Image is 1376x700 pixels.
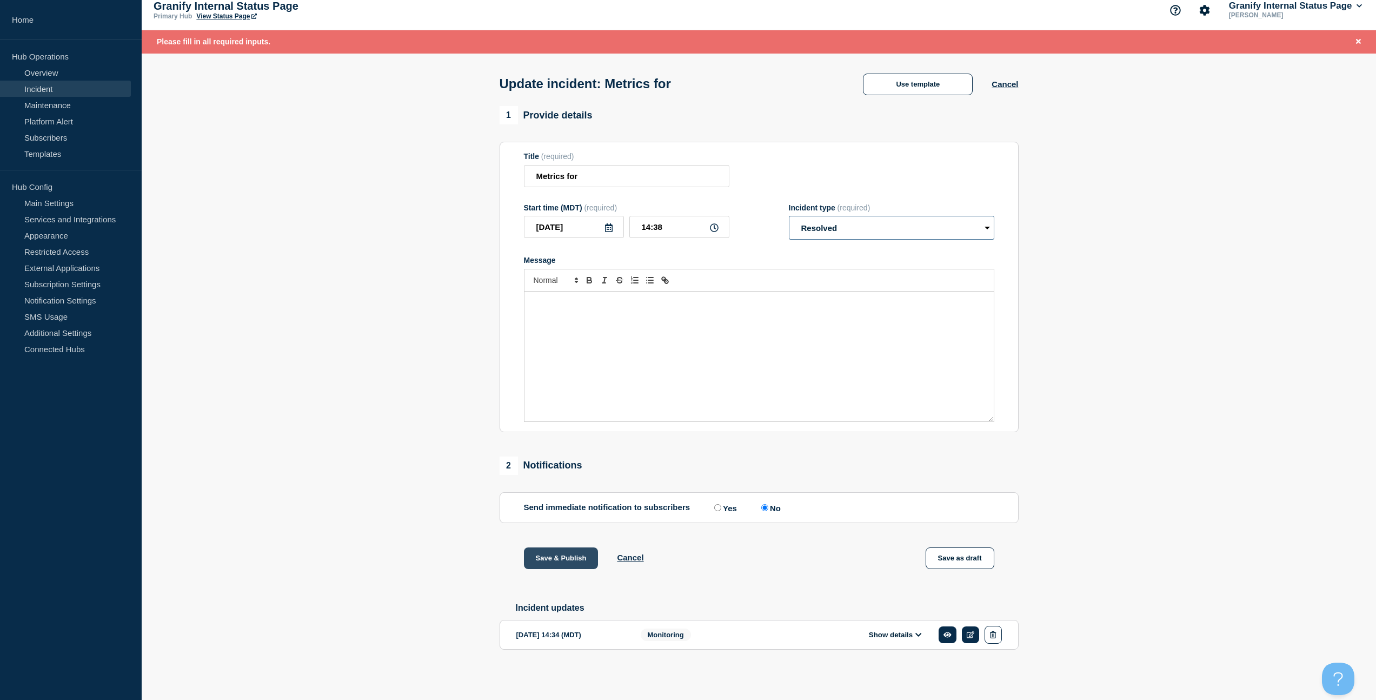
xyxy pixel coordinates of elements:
div: [DATE] 14:34 (MDT) [516,626,624,644]
iframe: Help Scout Beacon - Open [1322,663,1354,695]
button: Save & Publish [524,547,599,569]
span: 2 [500,457,518,475]
button: Cancel [617,553,643,562]
div: Message [524,292,994,421]
h2: Incident updates [516,603,1019,613]
span: (required) [584,203,617,212]
button: Toggle italic text [597,274,612,287]
input: Title [524,165,729,187]
label: No [759,503,781,513]
button: Toggle bold text [582,274,597,287]
button: Cancel [992,80,1018,89]
input: Yes [714,504,721,511]
div: Title [524,152,729,161]
div: Incident type [789,203,994,212]
button: Toggle strikethrough text [612,274,627,287]
p: Send immediate notification to subscribers [524,503,690,513]
input: No [761,504,768,511]
button: Show details [866,630,925,639]
p: [PERSON_NAME] [1227,11,1339,19]
p: Primary Hub [154,12,192,20]
label: Yes [712,503,737,513]
select: Incident type [789,216,994,240]
input: YYYY-MM-DD [524,216,624,238]
div: Send immediate notification to subscribers [524,503,994,513]
button: Granify Internal Status Page [1227,1,1364,11]
button: Toggle ordered list [627,274,642,287]
button: Close banner [1352,36,1365,48]
span: Font size [529,274,582,287]
span: (required) [837,203,870,212]
span: Please fill in all required inputs. [157,37,270,46]
div: Provide details [500,106,593,124]
button: Toggle bulleted list [642,274,657,287]
a: View Status Page [196,12,256,20]
div: Message [524,256,994,265]
span: (required) [541,152,574,161]
button: Save as draft [926,547,994,569]
input: HH:MM [629,216,729,238]
div: Notifications [500,457,582,475]
span: Monitoring [641,629,691,641]
h1: Update incident: Metrics for [500,76,671,91]
span: 1 [500,106,518,124]
button: Toggle link [657,274,673,287]
button: Use template [863,74,973,95]
div: Start time (MDT) [524,203,729,212]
